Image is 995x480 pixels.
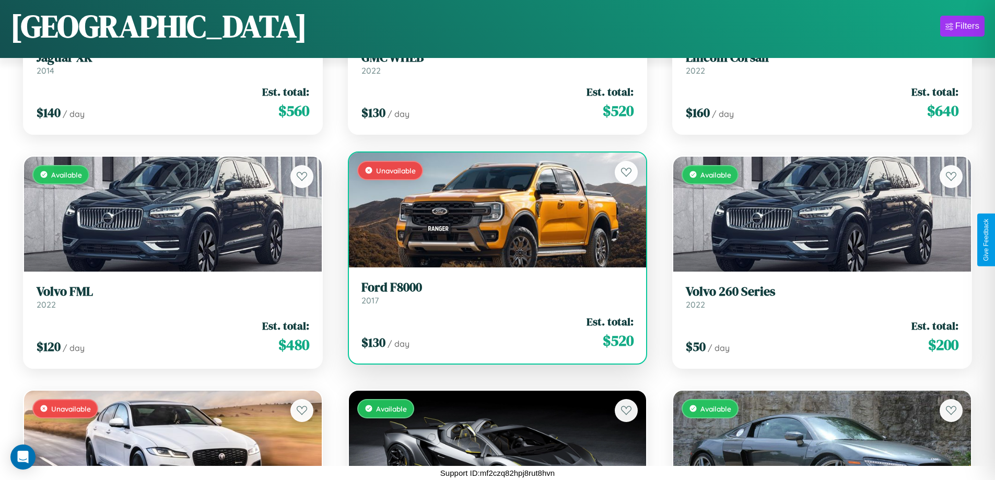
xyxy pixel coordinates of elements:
span: Available [376,404,407,413]
span: $ 520 [603,330,634,351]
span: Unavailable [51,404,91,413]
h1: [GEOGRAPHIC_DATA] [10,5,307,48]
span: / day [708,343,730,353]
span: $ 520 [603,100,634,121]
span: Available [51,170,82,179]
h3: Ford F8000 [361,280,634,295]
span: Est. total: [587,314,634,329]
span: $ 50 [686,338,706,355]
span: / day [388,338,409,349]
span: 2022 [686,65,705,76]
span: 2014 [37,65,54,76]
div: Give Feedback [982,219,990,261]
span: $ 130 [361,334,385,351]
a: Volvo FML2022 [37,284,309,310]
a: Jaguar XK2014 [37,50,309,76]
span: 2022 [37,299,56,310]
span: Available [700,170,731,179]
h3: Volvo FML [37,284,309,299]
button: Filters [940,16,985,37]
span: / day [712,109,734,119]
span: / day [63,109,85,119]
span: Est. total: [262,84,309,99]
h3: Jaguar XK [37,50,309,65]
span: $ 140 [37,104,61,121]
span: $ 560 [278,100,309,121]
a: Lincoln Corsair2022 [686,50,958,76]
span: 2022 [686,299,705,310]
span: Est. total: [262,318,309,333]
span: Unavailable [376,166,416,175]
div: Open Intercom Messenger [10,444,36,470]
span: $ 120 [37,338,61,355]
a: Ford F80002017 [361,280,634,306]
a: GMC WHEB2022 [361,50,634,76]
span: $ 130 [361,104,385,121]
span: Est. total: [911,84,958,99]
span: 2022 [361,65,381,76]
span: $ 200 [928,334,958,355]
span: 2017 [361,295,379,306]
span: $ 160 [686,104,710,121]
h3: Volvo 260 Series [686,284,958,299]
span: Est. total: [911,318,958,333]
a: Volvo 260 Series2022 [686,284,958,310]
span: Available [700,404,731,413]
div: Filters [955,21,979,31]
span: / day [388,109,409,119]
span: $ 640 [927,100,958,121]
span: $ 480 [278,334,309,355]
h3: GMC WHEB [361,50,634,65]
h3: Lincoln Corsair [686,50,958,65]
span: / day [63,343,85,353]
p: Support ID: mf2czq82hpj8rut8hvn [440,466,555,480]
span: Est. total: [587,84,634,99]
